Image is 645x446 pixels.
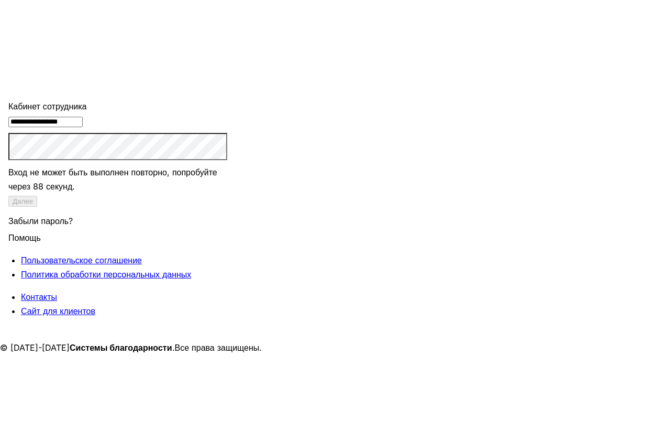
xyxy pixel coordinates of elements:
a: Контакты [21,292,57,302]
span: Помощь [8,226,41,243]
button: Далее [8,196,37,207]
a: Сайт для клиентов [21,306,95,316]
a: Пользовательское соглашение [21,255,142,265]
strong: Системы благодарности [70,342,172,353]
div: Кабинет сотрудника [8,99,227,114]
a: Политика обработки персональных данных [21,269,191,280]
span: Все права защищены. [175,342,262,353]
div: Забыли пароль? [8,208,227,231]
div: Вход не может быть выполнен повторно, попробуйте через 88 секунд. [8,165,227,194]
